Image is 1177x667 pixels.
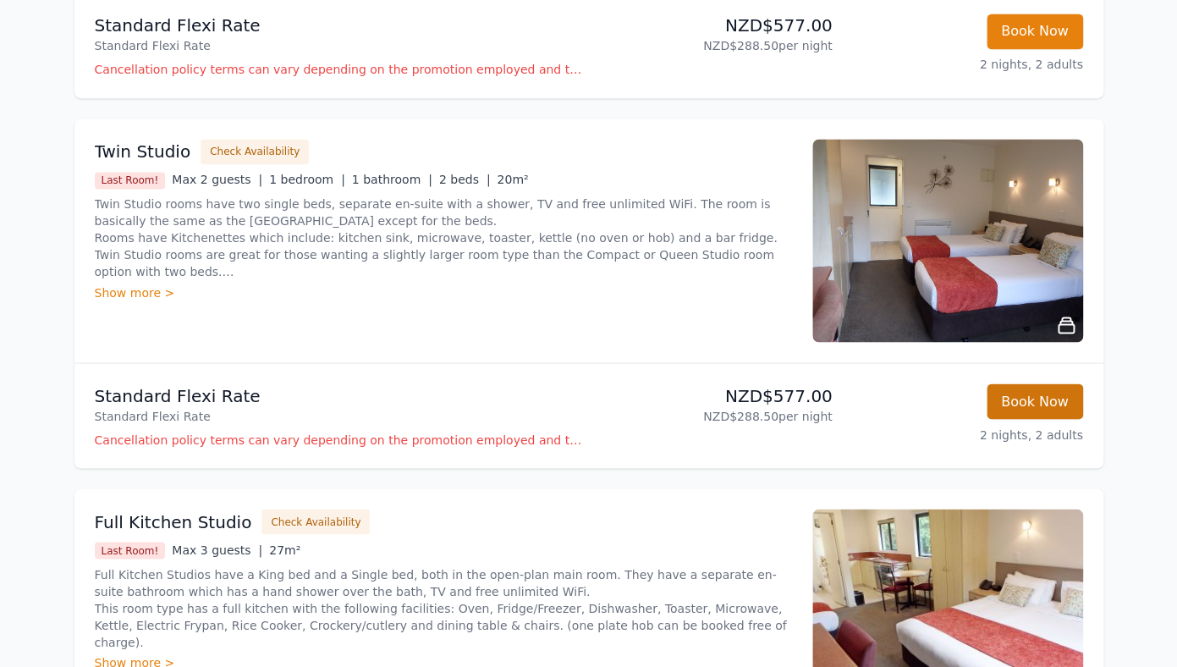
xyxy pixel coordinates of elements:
[987,383,1083,419] button: Book Now
[201,139,309,164] button: Check Availability
[261,509,370,534] button: Check Availability
[95,510,252,533] h3: Full Kitchen Studio
[596,407,833,424] p: NZD$288.50 per night
[352,173,432,186] span: 1 bathroom |
[172,543,262,556] span: Max 3 guests |
[95,284,792,300] div: Show more >
[269,543,300,556] span: 27m²
[95,37,582,54] p: Standard Flexi Rate
[95,407,582,424] p: Standard Flexi Rate
[95,172,166,189] span: Last Room!
[95,542,166,559] span: Last Room!
[846,426,1083,443] p: 2 nights, 2 adults
[596,14,833,37] p: NZD$577.00
[95,196,792,280] p: Twin Studio rooms have two single beds, separate en-suite with a shower, TV and free unlimited Wi...
[95,431,582,448] p: Cancellation policy terms can vary depending on the promotion employed and the time of stay of th...
[95,61,582,78] p: Cancellation policy terms can vary depending on the promotion employed and the time of stay of th...
[439,173,491,186] span: 2 beds |
[172,173,262,186] span: Max 2 guests |
[95,383,582,407] p: Standard Flexi Rate
[987,14,1083,49] button: Book Now
[269,173,345,186] span: 1 bedroom |
[596,37,833,54] p: NZD$288.50 per night
[95,14,582,37] p: Standard Flexi Rate
[497,173,528,186] span: 20m²
[846,56,1083,73] p: 2 nights, 2 adults
[596,383,833,407] p: NZD$577.00
[95,565,792,650] p: Full Kitchen Studios have a King bed and a Single bed, both in the open-plan main room. They have...
[95,140,191,163] h3: Twin Studio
